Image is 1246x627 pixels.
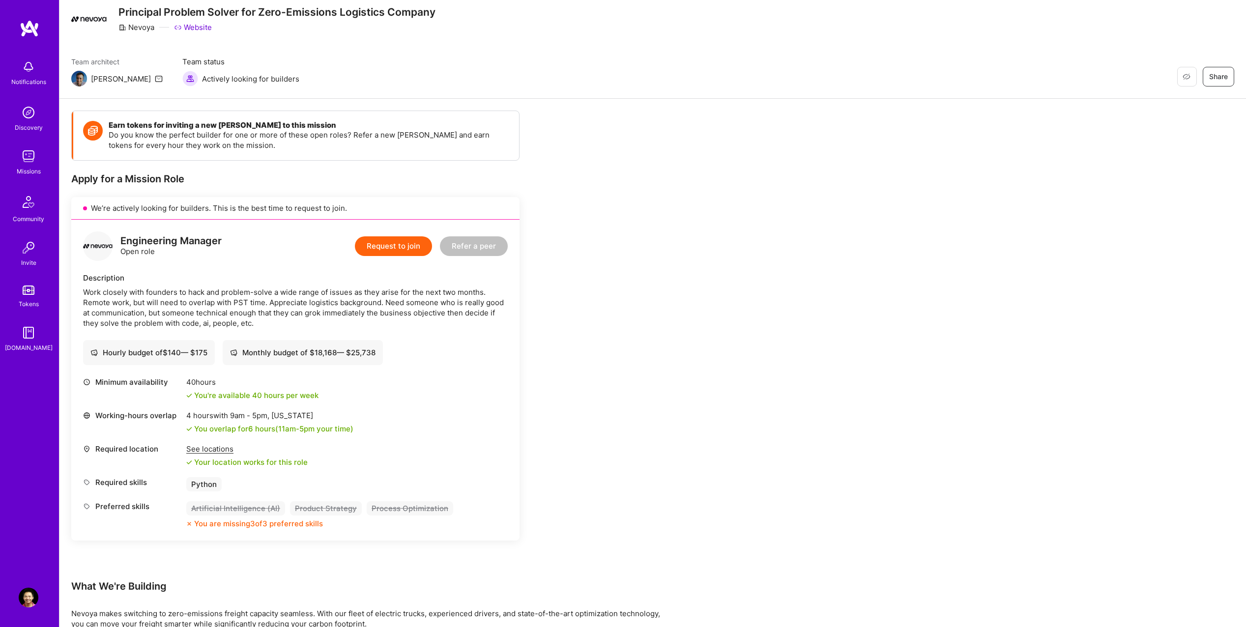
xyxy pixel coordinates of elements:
[186,444,308,454] div: See locations
[109,121,509,130] h4: Earn tokens for inviting a new [PERSON_NAME] to this mission
[83,378,90,386] i: icon Clock
[83,501,181,512] div: Preferred skills
[194,518,323,529] div: You are missing 3 of 3 preferred skills
[71,580,661,593] div: What We're Building
[19,323,38,342] img: guide book
[17,190,40,214] img: Community
[186,457,308,467] div: Your location works for this role
[17,166,41,176] div: Missions
[367,501,453,515] div: Process Optimization
[19,238,38,257] img: Invite
[71,57,163,67] span: Team architect
[19,588,38,607] img: User Avatar
[71,197,520,220] div: We’re actively looking for builders. This is the best time to request to join.
[20,20,39,37] img: logo
[83,444,181,454] div: Required location
[19,103,38,122] img: discovery
[21,257,36,268] div: Invite
[174,22,212,32] a: Website
[83,231,113,261] img: logo
[120,236,222,246] div: Engineering Manager
[83,410,181,421] div: Working-hours overlap
[83,377,181,387] div: Minimum availability
[186,410,353,421] div: 4 hours with [US_STATE]
[83,479,90,486] i: icon Tag
[118,22,154,32] div: Nevoya
[71,172,520,185] div: Apply for a Mission Role
[355,236,432,256] button: Request to join
[19,146,38,166] img: teamwork
[13,214,44,224] div: Community
[90,349,98,356] i: icon Cash
[5,342,53,353] div: [DOMAIN_NAME]
[1209,72,1228,82] span: Share
[186,426,192,432] i: icon Check
[194,424,353,434] div: You overlap for 6 hours ( your time)
[182,57,299,67] span: Team status
[83,287,508,328] div: Work closely with founders to hack and problem-solve a wide range of issues as they arise for the...
[83,121,103,141] img: Token icon
[120,236,222,256] div: Open role
[83,445,90,453] i: icon Location
[278,424,315,433] span: 11am - 5pm
[186,459,192,465] i: icon Check
[91,74,151,84] div: [PERSON_NAME]
[228,411,271,420] span: 9am - 5pm ,
[182,71,198,86] img: Actively looking for builders
[83,503,90,510] i: icon Tag
[186,377,319,387] div: 40 hours
[19,299,39,309] div: Tokens
[15,122,43,133] div: Discovery
[71,71,87,86] img: Team Architect
[155,75,163,83] i: icon Mail
[440,236,508,256] button: Refer a peer
[118,6,435,18] h3: Principal Problem Solver for Zero-Emissions Logistics Company
[230,349,237,356] i: icon Cash
[109,130,509,150] p: Do you know the perfect builder for one or more of these open roles? Refer a new [PERSON_NAME] an...
[11,77,46,87] div: Notifications
[23,285,34,295] img: tokens
[230,347,376,358] div: Monthly budget of $ 18,168 — $ 25,738
[118,24,126,31] i: icon CompanyGray
[186,521,192,527] i: icon CloseOrange
[186,477,222,491] div: Python
[83,412,90,419] i: icon World
[83,477,181,487] div: Required skills
[19,57,38,77] img: bell
[83,273,508,283] div: Description
[186,390,319,400] div: You're available 40 hours per week
[186,501,285,515] div: Artificial Intelligence (AI)
[1183,73,1190,81] i: icon EyeClosed
[71,16,107,22] img: Company Logo
[290,501,362,515] div: Product Strategy
[90,347,207,358] div: Hourly budget of $ 140 — $ 175
[186,393,192,399] i: icon Check
[202,74,299,84] span: Actively looking for builders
